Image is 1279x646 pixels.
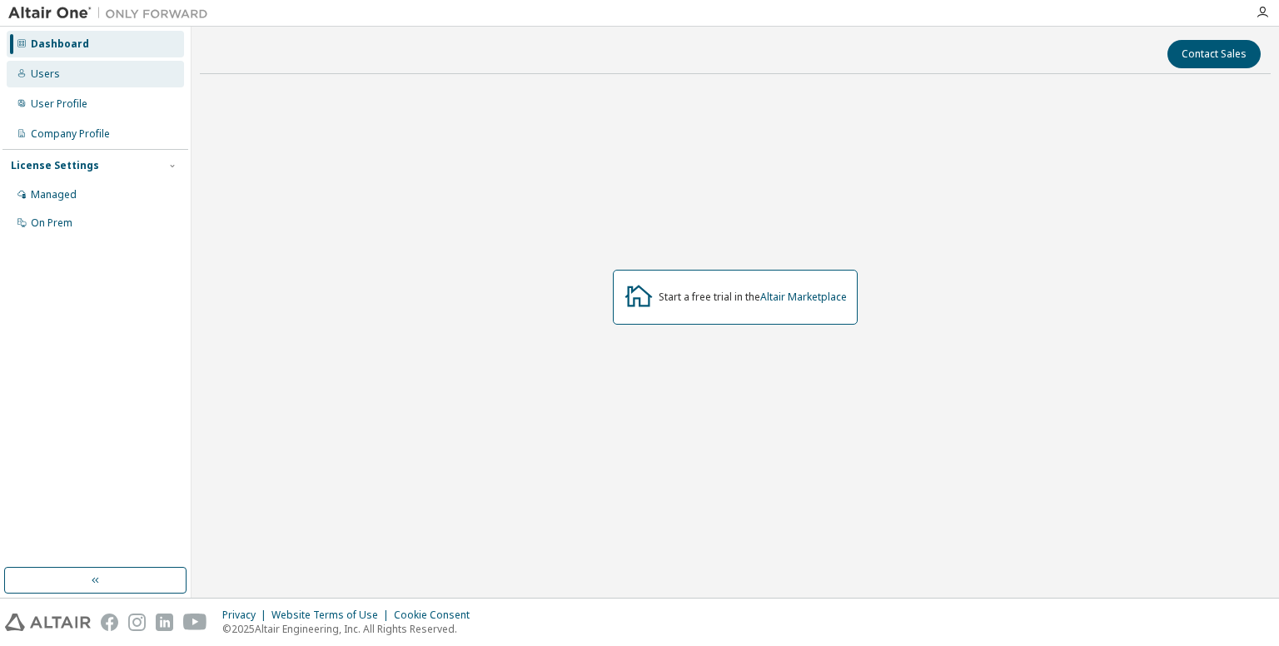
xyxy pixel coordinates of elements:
div: On Prem [31,216,72,230]
div: Dashboard [31,37,89,51]
div: Website Terms of Use [271,609,394,622]
img: youtube.svg [183,614,207,631]
div: Users [31,67,60,81]
img: altair_logo.svg [5,614,91,631]
div: User Profile [31,97,87,111]
div: Start a free trial in the [659,291,847,304]
div: Managed [31,188,77,201]
div: License Settings [11,159,99,172]
div: Privacy [222,609,271,622]
div: Cookie Consent [394,609,480,622]
a: Altair Marketplace [760,290,847,304]
img: linkedin.svg [156,614,173,631]
p: © 2025 Altair Engineering, Inc. All Rights Reserved. [222,622,480,636]
div: Company Profile [31,127,110,141]
img: facebook.svg [101,614,118,631]
button: Contact Sales [1167,40,1261,68]
img: instagram.svg [128,614,146,631]
img: Altair One [8,5,216,22]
